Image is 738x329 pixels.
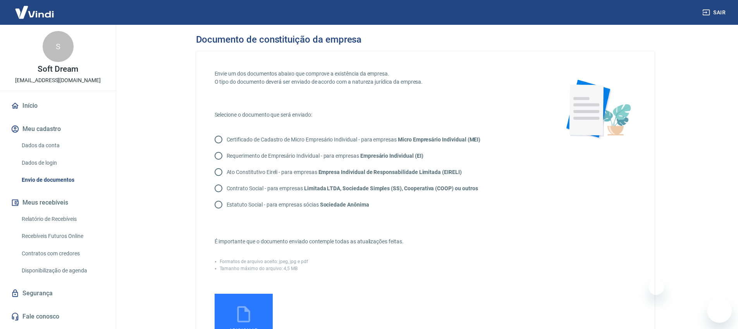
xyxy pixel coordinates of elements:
[227,184,478,193] p: Contrato Social - para empresas
[320,202,369,208] strong: Sociedade Anônima
[227,168,462,176] p: Ato Constitutivo Eireli - para empresas
[15,76,101,84] p: [EMAIL_ADDRESS][DOMAIN_NAME]
[215,78,540,86] p: O tipo do documento deverá ser enviado de acordo com a natureza jurídica da empresa.
[9,285,107,302] a: Segurança
[220,265,298,272] p: Tamanho máximo do arquivo: 4,5 MB
[227,136,481,144] p: Certificado de Cadastro de Micro Empresário Individual - para empresas
[196,34,362,45] h3: Documento de constituição da empresa
[215,238,540,246] p: É importante que o documento enviado contemple todas as atualizações feitas.
[19,211,107,227] a: Relatório de Recebíveis
[707,298,732,323] iframe: Botão para abrir a janela de mensagens
[227,201,369,209] p: Estatuto Social - para empresas sócias
[19,138,107,153] a: Dados da conta
[19,172,107,188] a: Envio de documentos
[649,279,664,295] iframe: Fechar mensagem
[19,263,107,279] a: Disponibilização de agenda
[360,153,423,159] strong: Empresário Individual (EI)
[38,65,78,73] p: Soft Dream
[9,0,60,24] img: Vindi
[398,136,480,143] strong: Micro Empresário Individual (MEI)
[701,5,729,20] button: Sair
[9,194,107,211] button: Meus recebíveis
[43,31,74,62] div: S
[215,70,540,78] p: Envie um dos documentos abaixo que comprove a existência da empresa.
[19,246,107,262] a: Contratos com credores
[215,111,540,119] p: Selecione o documento que será enviado:
[220,258,308,265] p: Formatos de arquivo aceito: jpeg, jpg e pdf
[559,70,636,147] img: foto-documento-flower.19a65ad63fe92b90d685.png
[9,121,107,138] button: Meu cadastro
[304,185,478,191] strong: Limitada LTDA, Sociedade Simples (SS), Cooperativa (COOP) ou outros
[227,152,423,160] p: Requerimento de Empresário Individual - para empresas
[19,155,107,171] a: Dados de login
[9,308,107,325] a: Fale conosco
[9,97,107,114] a: Início
[19,228,107,244] a: Recebíveis Futuros Online
[318,169,462,175] strong: Empresa Individual de Responsabilidade Limitada (EIRELI)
